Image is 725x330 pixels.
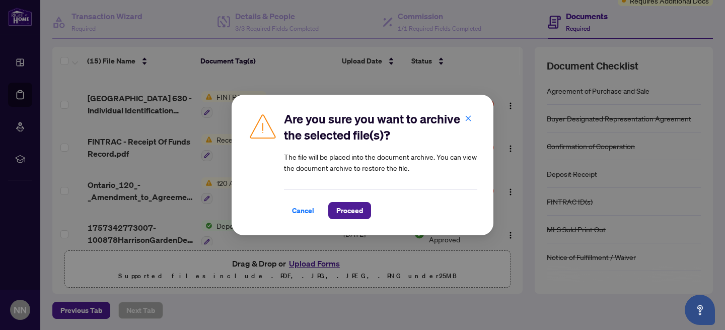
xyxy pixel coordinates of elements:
[284,151,477,173] article: The file will be placed into the document archive. You can view the document archive to restore t...
[284,202,322,219] button: Cancel
[685,295,715,325] button: Open asap
[292,203,314,219] span: Cancel
[328,202,371,219] button: Proceed
[248,111,278,141] img: Caution Icon
[336,203,363,219] span: Proceed
[465,115,472,122] span: close
[284,111,477,143] h2: Are you sure you want to archive the selected file(s)?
